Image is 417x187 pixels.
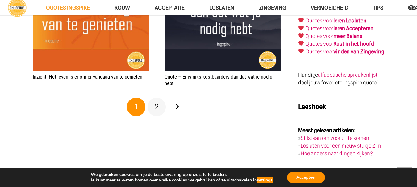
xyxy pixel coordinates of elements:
button: settings [257,177,273,183]
span: VERMOEIDHEID [311,5,348,11]
img: ❤ [298,18,304,23]
button: Accepteer [287,172,325,183]
a: Pagina 2 [148,98,166,116]
p: Je kunt meer te weten komen over welke cookies we gebruiken of ze uitschakelen in . [91,177,273,183]
span: Loslaten [209,5,234,11]
a: Quote – Er is niks kostbaarders dan dat wat je nodig hebt [165,74,272,86]
a: leren Accepteren [333,25,373,31]
a: Loslaten voor een nieuw stukje Zijn [301,143,381,149]
img: ❤ [298,48,304,54]
img: ❤ [298,25,304,30]
img: ❤ [298,41,304,46]
a: leren Loslaten [333,18,366,24]
img: ❤ [298,33,304,38]
a: Quotes voorRust in het hoofd [305,41,374,47]
span: Pagina 1 [127,98,145,116]
strong: Meest gelezen artikelen: [298,127,356,133]
a: Quotes voorvinden van Zingeving [305,48,384,55]
span: ROUW [115,5,130,11]
a: Terug naar top [397,167,412,182]
span: Zingeving [259,5,286,11]
a: Quotes voormeer Balans [305,33,362,39]
p: Handige - deel jouw favoriete Ingspire quote! [298,71,384,87]
span: TIPS [373,5,383,11]
a: Stilstaan om vooruit te komen [301,135,369,141]
strong: meer Balans [333,33,362,39]
span: QUOTES INGSPIRE [46,5,90,11]
span: Acceptatie [155,5,185,11]
strong: Leeshoek [298,102,326,111]
a: Quotes voor [305,18,333,24]
strong: Rust in het hoofd [333,41,374,47]
a: Inzicht: Het leven is er om er vandaag van te genieten [33,74,142,80]
strong: vinden van Zingeving [333,48,384,55]
a: Hoe anders naar dingen kijken? [301,150,373,157]
a: Quotes voor [305,25,333,31]
span: 2 [155,102,159,111]
a: alfabetische spreukenlijst [318,72,377,78]
span: 1 [135,102,138,111]
p: » » » [298,127,384,157]
p: We gebruiken cookies om je de beste ervaring op onze site te bieden. [91,172,273,177]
